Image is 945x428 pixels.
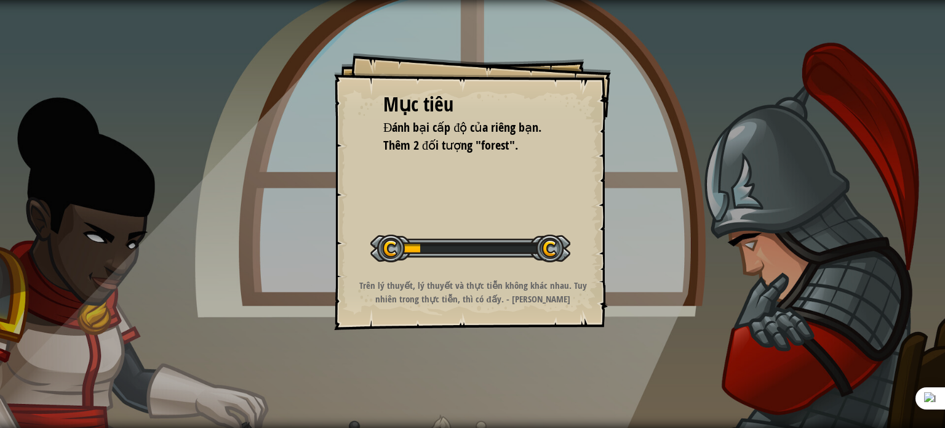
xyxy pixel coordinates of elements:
div: Mục tiêu [383,91,562,119]
strong: Trên lý thuyết, lý thuyết và thực tiễn không khác nhau. Tuy nhiên trong thực tiễn, thì có đấy. - ... [359,279,587,305]
li: Đánh bại cấp độ của riêng bạn. [368,119,559,137]
li: Thêm 2 đối tượng "forest". [368,137,559,155]
span: Thêm 2 đối tượng "forest". [383,137,518,153]
span: Đánh bại cấp độ của riêng bạn. [383,119,541,135]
